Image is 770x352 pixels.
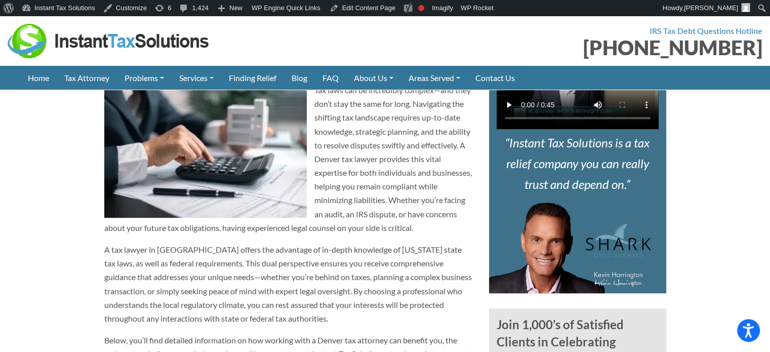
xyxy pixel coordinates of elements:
a: Instant Tax Solutions Logo [8,35,210,45]
img: Kevin Harrington [489,202,651,293]
a: Home [20,66,57,90]
a: Tax Attorney [57,66,117,90]
div: Focus keyphrase not set [418,5,424,11]
strong: IRS Tax Debt Questions Hotline [650,26,762,35]
div: [PHONE_NUMBER] [393,37,763,58]
span: [PERSON_NAME] [684,4,738,12]
a: Contact Us [468,66,522,90]
a: Problems [117,66,172,90]
a: Finding Relief [221,66,284,90]
p: A tax lawyer in [GEOGRAPHIC_DATA] offers the advantage of in-depth knowledge of [US_STATE] state ... [104,243,474,325]
a: Blog [284,66,315,90]
a: Services [172,66,221,90]
a: About Us [346,66,401,90]
i: Instant Tax Solutions is a tax relief company you can really trust and depend on. [505,135,650,191]
img: A tax lawyer working on a caluclator with documents and objects around him on a desk. [104,83,307,218]
a: FAQ [315,66,346,90]
img: Instant Tax Solutions Logo [8,24,210,58]
a: Areas Served [401,66,468,90]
